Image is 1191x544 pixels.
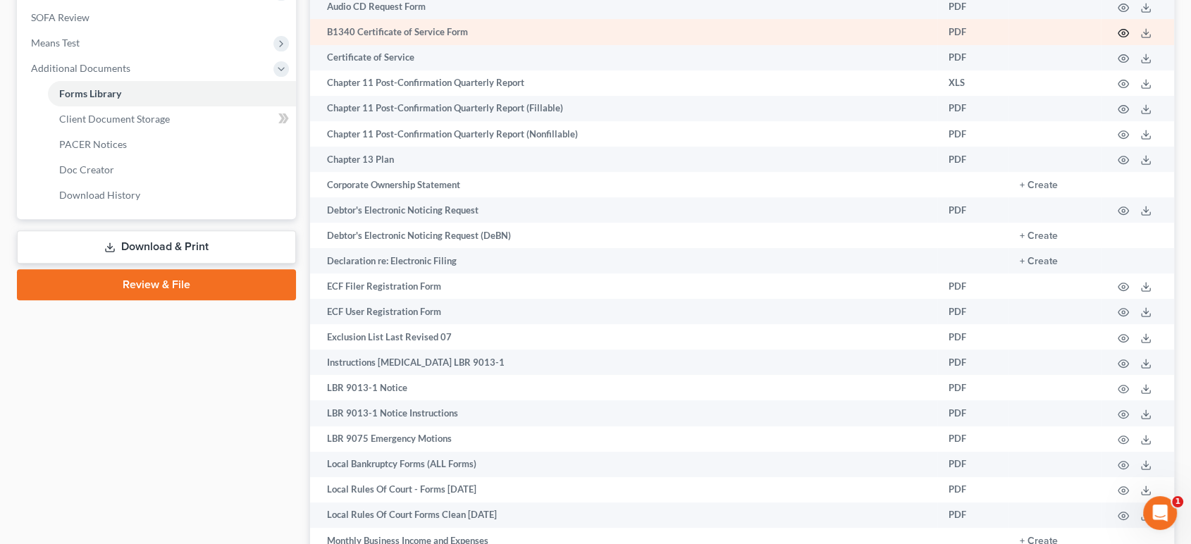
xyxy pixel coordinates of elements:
td: PDF [937,375,1008,400]
td: Corporate Ownership Statement [310,172,938,197]
td: PDF [937,502,1008,528]
a: Download & Print [17,230,296,264]
a: PACER Notices [48,132,296,157]
span: SOFA Review [31,11,90,23]
td: Debtor's Electronic Noticing Request (DeBN) [310,223,938,248]
td: PDF [937,477,1008,502]
td: PDF [937,400,1008,426]
a: Download History [48,183,296,208]
td: Debtor's Electronic Noticing Request [310,197,938,223]
td: PDF [937,121,1008,147]
span: Doc Creator [59,163,114,175]
button: + Create [1020,180,1058,190]
td: Chapter 11 Post-Confirmation Quarterly Report (Fillable) [310,96,938,121]
span: Additional Documents [31,62,130,74]
td: LBR 9075 Emergency Motions [310,426,938,452]
td: PDF [937,273,1008,299]
td: LBR 9013-1 Notice [310,375,938,400]
a: Doc Creator [48,157,296,183]
td: Instructions [MEDICAL_DATA] LBR 9013-1 [310,350,938,375]
td: LBR 9013-1 Notice Instructions [310,400,938,426]
td: Declaration re: Electronic Filing [310,248,938,273]
td: PDF [937,324,1008,350]
td: PDF [937,197,1008,223]
td: Local Rules Of Court - Forms [DATE] [310,477,938,502]
span: Forms Library [59,87,121,99]
td: Local Rules Of Court Forms Clean [DATE] [310,502,938,528]
button: + Create [1020,256,1058,266]
td: Exclusion List Last Revised 07 [310,324,938,350]
a: SOFA Review [20,5,296,30]
td: PDF [937,350,1008,375]
a: Client Document Storage [48,106,296,132]
td: Certificate of Service [310,45,938,70]
td: Chapter 11 Post-Confirmation Quarterly Report (Nonfillable) [310,121,938,147]
span: Client Document Storage [59,113,170,125]
span: Download History [59,189,140,201]
span: 1 [1172,496,1183,507]
td: ECF User Registration Form [310,299,938,324]
td: XLS [937,70,1008,96]
a: Review & File [17,269,296,300]
td: PDF [937,147,1008,172]
td: B1340 Certificate of Service Form [310,19,938,44]
td: ECF Filer Registration Form [310,273,938,299]
td: PDF [937,96,1008,121]
td: PDF [937,452,1008,477]
a: Forms Library [48,81,296,106]
span: PACER Notices [59,138,127,150]
iframe: Intercom live chat [1143,496,1177,530]
td: PDF [937,299,1008,324]
td: PDF [937,426,1008,452]
td: PDF [937,45,1008,70]
span: Means Test [31,37,80,49]
td: Chapter 11 Post-Confirmation Quarterly Report [310,70,938,96]
button: + Create [1020,231,1058,241]
td: Chapter 13 Plan [310,147,938,172]
td: PDF [937,19,1008,44]
td: Local Bankruptcy Forms (ALL Forms) [310,452,938,477]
